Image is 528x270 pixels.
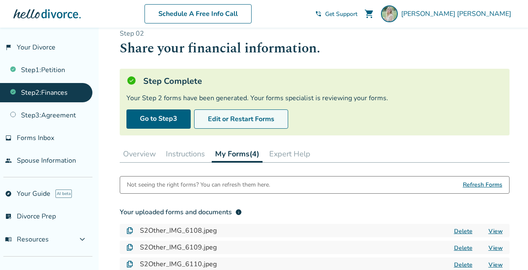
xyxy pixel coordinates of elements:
div: Your uploaded forms and documents [120,207,242,217]
span: inbox [5,135,12,141]
a: View [489,227,503,235]
button: Instructions [163,145,208,162]
h5: Step Complete [143,75,202,87]
span: explore [5,190,12,197]
div: Your Step 2 forms have been generated. Your forms specialist is reviewing your forms. [126,93,503,103]
img: Document [126,261,133,267]
span: menu_book [5,236,12,243]
p: Step 0 2 [120,29,510,38]
img: Document [126,244,133,251]
button: Delete [452,260,475,269]
a: Schedule A Free Info Call [144,4,252,23]
span: Refresh Forms [463,177,502,193]
button: Expert Help [266,145,314,162]
button: My Forms(4) [212,145,263,163]
button: Edit or Restart Forms [194,109,288,129]
button: Overview [120,145,159,162]
h4: S2Other_IMG_6108.jpeg [140,226,217,236]
span: shopping_cart [364,9,374,19]
a: Go to Step3 [126,109,191,129]
div: Not seeing the right forms? You can refresh them here. [127,177,270,193]
span: info [235,209,242,215]
span: [PERSON_NAME] [PERSON_NAME] [401,9,515,18]
span: flag_2 [5,44,12,51]
img: Document [126,227,133,234]
h4: S2Other_IMG_6110.jpeg [140,259,217,269]
span: people [5,157,12,164]
span: list_alt_check [5,213,12,220]
button: Delete [452,227,475,236]
button: Delete [452,244,475,252]
span: Get Support [325,10,357,18]
span: Resources [5,235,49,244]
span: Forms Inbox [17,133,54,143]
span: phone_in_talk [315,10,322,17]
iframe: Chat Widget [486,230,528,270]
span: expand_more [77,234,87,244]
a: phone_in_talkGet Support [315,10,357,18]
h1: Share your financial information. [120,38,510,59]
h4: S2Other_IMG_6109.jpeg [140,242,217,252]
img: Diana Hart [381,5,398,22]
span: AI beta [55,190,72,198]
